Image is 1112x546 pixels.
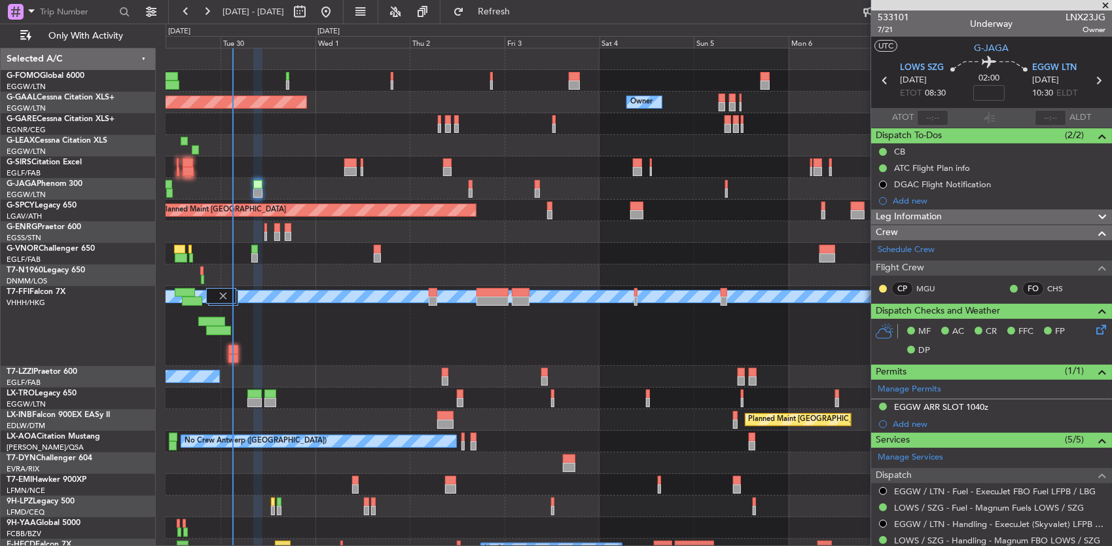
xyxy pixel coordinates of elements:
[7,125,46,135] a: EGNR/CEG
[917,110,948,126] input: --:--
[7,202,77,209] a: G-SPCYLegacy 650
[892,111,914,124] span: ATOT
[894,162,970,173] div: ATC Flight Plan info
[7,103,46,113] a: EGGW/LTN
[7,498,75,505] a: 9H-LPZLegacy 500
[876,261,924,276] span: Flight Crew
[7,368,77,376] a: T7-LZZIPraetor 600
[978,72,999,85] span: 02:00
[7,298,45,308] a: VHHH/HKG
[1022,282,1044,296] div: FO
[7,94,37,101] span: G-GAAL
[894,179,991,190] div: DGAC Flight Notification
[7,223,37,231] span: G-ENRG
[600,36,694,48] div: Sat 4
[749,410,955,429] div: Planned Maint [GEOGRAPHIC_DATA] ([GEOGRAPHIC_DATA])
[40,2,115,22] input: Trip Number
[916,283,946,295] a: MGU
[1066,10,1105,24] span: LNX23JG
[971,18,1013,31] div: Underway
[7,368,33,376] span: T7-LZZI
[7,72,40,80] span: G-FOMO
[7,288,65,296] a: T7-FFIFalcon 7X
[1047,283,1077,295] a: CHS
[894,401,988,412] div: EGGW ARR SLOT 1040z
[986,325,997,338] span: CR
[7,82,46,92] a: EGGW/LTN
[7,529,41,539] a: FCBB/BZV
[878,244,935,257] a: Schedule Crew
[876,225,898,240] span: Crew
[7,421,45,431] a: EDLW/DTM
[1069,111,1091,124] span: ALDT
[7,115,37,123] span: G-GARE
[7,433,100,441] a: LX-AOACitation Mustang
[1056,87,1077,100] span: ELDT
[900,87,922,100] span: ETOT
[447,1,526,22] button: Refresh
[1065,128,1084,142] span: (2/2)
[952,325,964,338] span: AC
[410,36,505,48] div: Thu 2
[168,26,190,37] div: [DATE]
[7,411,32,419] span: LX-INB
[7,454,36,462] span: T7-DYN
[876,209,942,225] span: Leg Information
[7,507,45,517] a: LFMD/CEQ
[7,158,31,166] span: G-SIRS
[7,255,41,264] a: EGLF/FAB
[894,502,1084,513] a: LOWS / SZG - Fuel - Magnum Fuels LOWS / SZG
[893,195,1105,206] div: Add new
[1032,87,1053,100] span: 10:30
[7,486,45,496] a: LFMN/NCE
[7,168,41,178] a: EGLF/FAB
[7,158,82,166] a: G-SIRSCitation Excel
[894,535,1100,546] a: LOWS / SZG - Handling - Magnum FBO LOWS / SZG
[7,288,29,296] span: T7-FFI
[918,325,931,338] span: MF
[894,146,905,157] div: CB
[7,94,115,101] a: G-GAALCessna Citation XLS+
[14,26,142,46] button: Only With Activity
[7,454,92,462] a: T7-DYNChallenger 604
[505,36,600,48] div: Fri 3
[925,87,946,100] span: 08:30
[7,390,35,397] span: LX-TRO
[7,72,84,80] a: G-FOMOGlobal 6000
[7,266,43,274] span: T7-N1960
[221,36,315,48] div: Tue 30
[7,498,33,505] span: 9H-LPZ
[900,74,927,87] span: [DATE]
[876,365,906,380] span: Permits
[7,464,39,474] a: EVRA/RIX
[7,245,39,253] span: G-VNOR
[894,486,1096,497] a: EGGW / LTN - Fuel - ExecuJet FBO Fuel LFPB / LBG
[918,344,930,357] span: DP
[7,399,46,409] a: EGGW/LTN
[7,390,77,397] a: LX-TROLegacy 650
[7,411,110,419] a: LX-INBFalcon 900EX EASy II
[7,476,32,484] span: T7-EMI
[126,36,221,48] div: Mon 29
[7,266,85,274] a: T7-N1960Legacy 650
[878,383,941,396] a: Manage Permits
[7,137,107,145] a: G-LEAXCessna Citation XLS
[7,147,46,156] a: EGGW/LTN
[223,6,284,18] span: [DATE] - [DATE]
[7,443,84,452] a: [PERSON_NAME]/QSA
[217,290,229,302] img: gray-close.svg
[467,7,522,16] span: Refresh
[876,128,942,143] span: Dispatch To-Dos
[7,180,37,188] span: G-JAGA
[7,245,95,253] a: G-VNORChallenger 650
[7,433,37,441] span: LX-AOA
[789,36,884,48] div: Mon 6
[7,211,42,221] a: LGAV/ATH
[878,24,909,35] span: 7/21
[315,36,410,48] div: Wed 1
[1032,62,1077,75] span: EGGW LTN
[7,202,35,209] span: G-SPCY
[893,418,1105,429] div: Add new
[161,200,286,220] div: Planned Maint [GEOGRAPHIC_DATA]
[878,10,909,24] span: 533101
